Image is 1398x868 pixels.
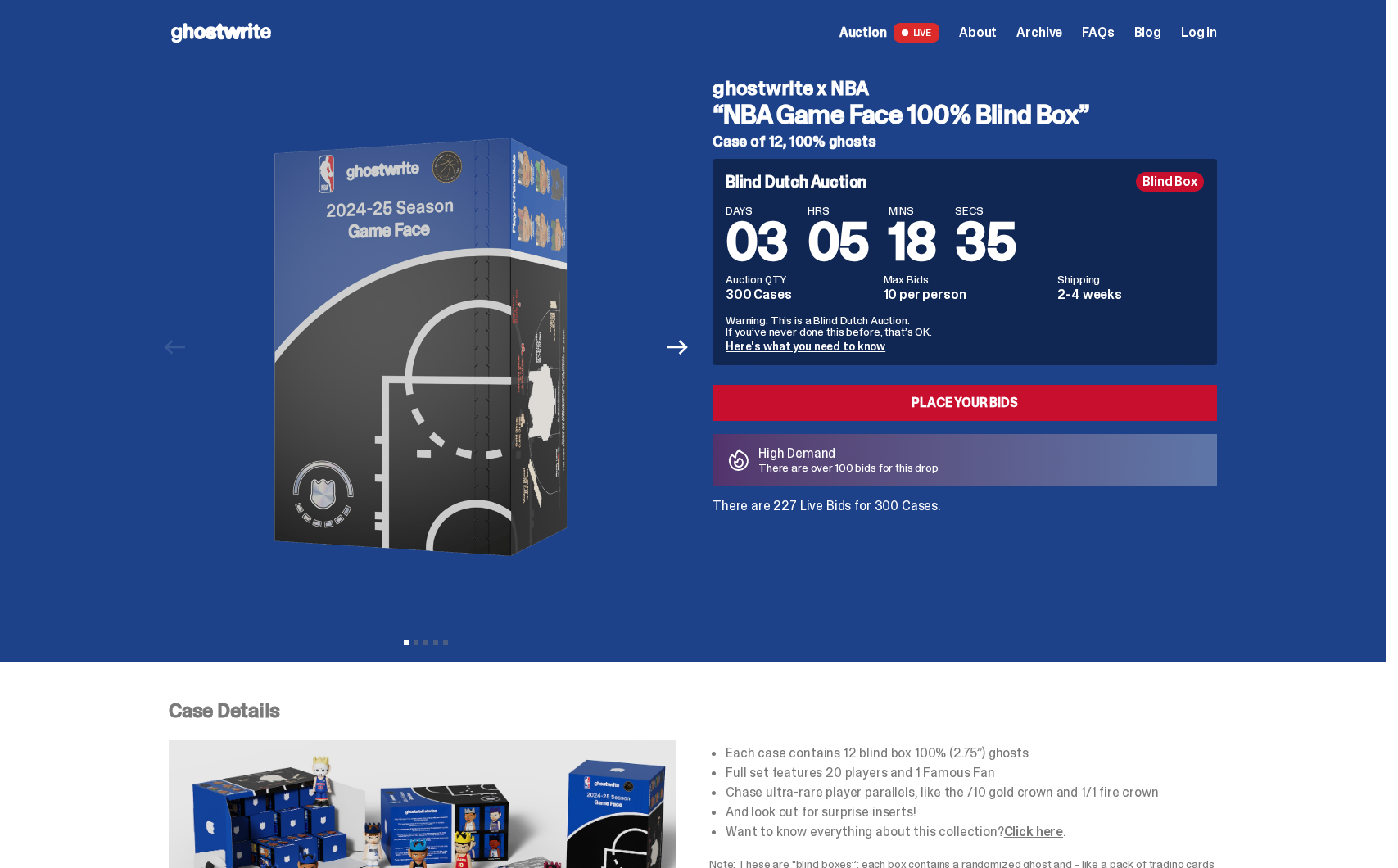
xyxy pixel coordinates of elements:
a: Auction LIVE [839,23,939,43]
a: About [959,26,997,39]
button: Next [659,329,695,365]
dt: Max Bids [884,274,1048,285]
li: And look out for surprise inserts! [726,806,1217,819]
dt: Shipping [1057,274,1204,285]
p: Warning: This is a Blind Dutch Auction. If you’ve never done this before, that’s OK. [726,314,1204,337]
li: Want to know everything about this collection? . [726,825,1217,839]
span: DAYS [726,205,788,216]
span: SECS [955,205,1016,216]
button: View slide 4 [433,640,438,645]
dd: 300 Cases [726,288,874,301]
h4: Blind Dutch Auction [726,174,866,190]
dd: 2-4 weeks [1057,288,1204,301]
h5: Case of 12, 100% ghosts [713,134,1217,149]
span: LIVE [894,23,940,43]
span: 18 [889,208,936,276]
p: Case Details [169,701,1217,721]
h3: “NBA Game Face 100% Blind Box” [713,102,1217,128]
span: Auction [839,26,887,39]
p: High Demand [758,447,939,460]
a: Place your Bids [713,385,1217,421]
button: View slide 5 [443,640,448,645]
p: There are over 100 bids for this drop [758,462,939,473]
a: Here's what you need to know [726,339,885,354]
li: Each case contains 12 blind box 100% (2.75”) ghosts [726,747,1217,760]
a: FAQs [1082,26,1114,39]
span: MINS [889,205,936,216]
span: 35 [955,208,1016,276]
div: Blind Box [1136,172,1204,192]
a: Click here [1004,823,1063,840]
button: View slide 2 [414,640,418,645]
button: View slide 1 [404,640,409,645]
p: There are 227 Live Bids for 300 Cases. [713,500,1217,513]
img: NBA-Hero-1.png [201,66,651,629]
span: 05 [808,208,869,276]
button: View slide 3 [423,640,428,645]
li: Full set features 20 players and 1 Famous Fan [726,766,1217,780]
dt: Auction QTY [726,274,874,285]
a: Log in [1181,26,1217,39]
span: HRS [808,205,869,216]
h4: ghostwrite x NBA [713,79,1217,98]
dd: 10 per person [884,288,1048,301]
a: Archive [1016,26,1062,39]
a: Blog [1134,26,1161,39]
li: Chase ultra-rare player parallels, like the /10 gold crown and 1/1 fire crown [726,786,1217,799]
span: 03 [726,208,788,276]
